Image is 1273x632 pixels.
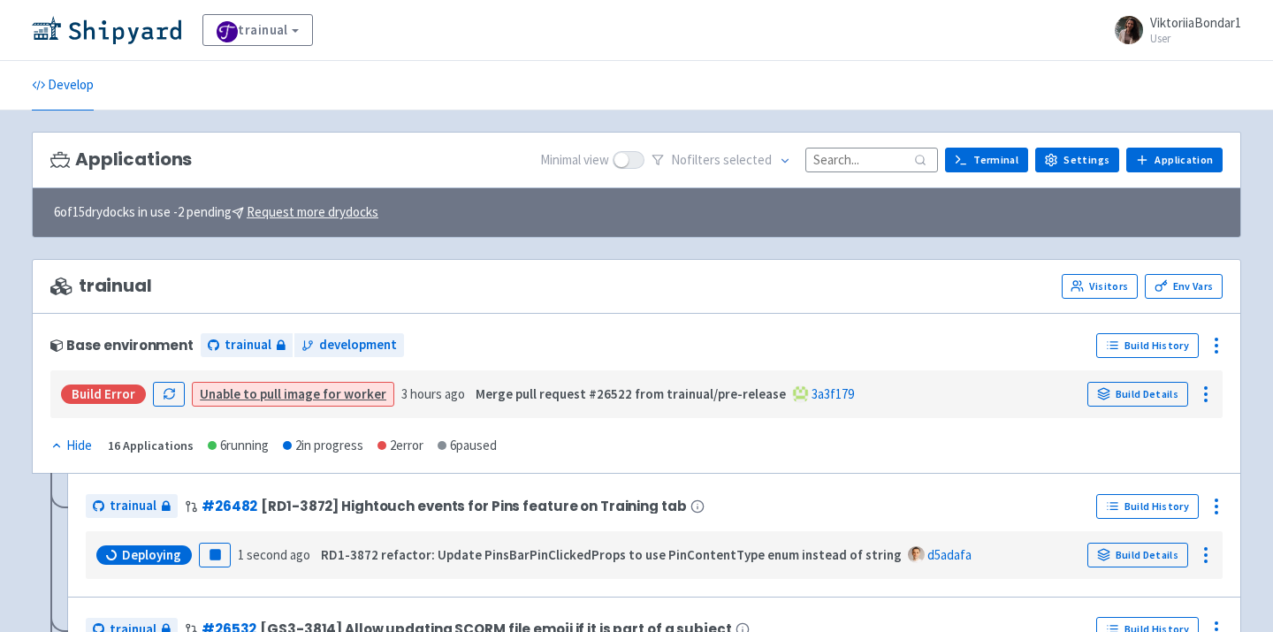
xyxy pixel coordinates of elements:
[319,335,397,355] span: development
[202,14,313,46] a: trainual
[945,148,1028,172] a: Terminal
[1062,274,1138,299] a: Visitors
[283,436,363,456] div: 2 in progress
[805,148,938,171] input: Search...
[294,333,404,357] a: development
[1126,148,1223,172] a: Application
[723,151,772,168] span: selected
[50,276,152,296] span: trainual
[812,385,854,402] a: 3a3f179
[108,436,194,456] div: 16 Applications
[1150,14,1241,31] span: ViktoriiaBondar1
[110,496,156,516] span: trainual
[540,150,609,171] span: Minimal view
[1087,543,1188,567] a: Build Details
[238,546,310,563] time: 1 second ago
[247,203,378,220] u: Request more drydocks
[1096,333,1199,358] a: Build History
[438,436,497,456] div: 6 paused
[201,333,293,357] a: trainual
[50,149,192,170] h3: Applications
[671,150,772,171] span: No filter s
[200,385,386,402] a: Unable to pull image for worker
[202,497,257,515] a: #26482
[50,338,194,353] div: Base environment
[208,436,269,456] div: 6 running
[1087,382,1188,407] a: Build Details
[1104,16,1241,44] a: ViktoriiaBondar1 User
[1150,33,1241,44] small: User
[476,385,786,402] strong: Merge pull request #26522 from trainual/pre-release
[927,546,972,563] a: d5adafa
[321,546,902,563] strong: RD1-3872 refactor: Update PinsBarPinClickedProps to use PinContentType enum instead of string
[401,385,465,402] time: 3 hours ago
[1145,274,1223,299] a: Env Vars
[50,436,94,456] button: Hide
[86,494,178,518] a: trainual
[377,436,423,456] div: 2 error
[199,543,231,567] button: Pause
[261,499,686,514] span: [RD1-3872] Hightouch events for Pins feature on Training tab
[225,335,271,355] span: trainual
[32,16,181,44] img: Shipyard logo
[61,385,146,404] div: Build Error
[32,61,94,110] a: Develop
[50,436,92,456] div: Hide
[1096,494,1199,519] a: Build History
[54,202,378,223] span: 6 of 15 drydocks in use - 2 pending
[1035,148,1119,172] a: Settings
[122,546,181,564] span: Deploying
